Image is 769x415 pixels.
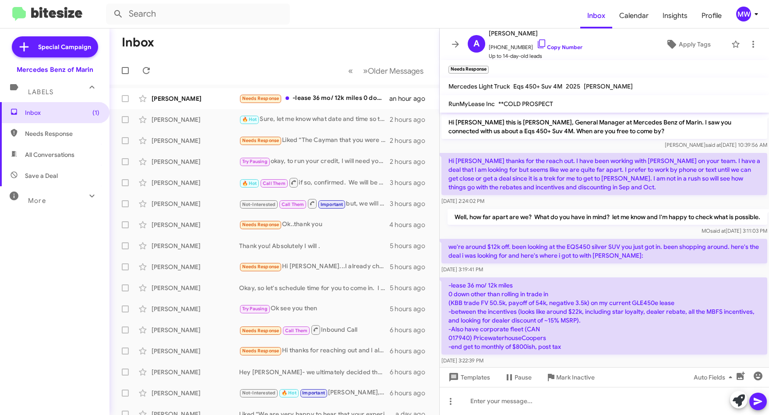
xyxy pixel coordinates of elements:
[489,28,582,39] span: [PERSON_NAME]
[152,368,239,376] div: [PERSON_NAME]
[448,100,495,108] span: RunMyLease Inc
[390,178,432,187] div: 3 hours ago
[28,88,53,96] span: Labels
[25,150,74,159] span: All Conversations
[239,368,390,376] div: Hey [PERSON_NAME]- we ultimately decided the Mercedes GLS won't work for our family. Thanks for t...
[702,227,767,234] span: MO [DATE] 3:11:03 PM
[239,177,390,188] div: if so, confirmed. We will be expecting you at 2pm [DATE]. Thanks.
[239,220,389,230] div: Ok..thank you
[38,43,91,51] span: Special Campaign
[122,35,154,50] h1: Inbox
[441,198,484,204] span: [DATE] 2:24:02 PM
[242,328,279,333] span: Needs Response
[152,115,239,124] div: [PERSON_NAME]
[358,62,429,80] button: Next
[389,220,432,229] div: 4 hours ago
[152,262,239,271] div: [PERSON_NAME]
[239,324,390,335] div: Inbound Call
[242,306,268,312] span: Try Pausing
[17,65,93,74] div: Mercedes Benz of Marin
[152,347,239,355] div: [PERSON_NAME]
[92,108,99,117] span: (1)
[390,284,432,292] div: 5 hours ago
[440,369,497,385] button: Templates
[106,4,290,25] input: Search
[348,65,353,76] span: «
[239,241,390,250] div: Thank you! Absolutely I will .
[343,62,358,80] button: Previous
[556,369,595,385] span: Mark Inactive
[390,241,432,250] div: 5 hours ago
[612,3,656,28] a: Calendar
[736,7,751,21] div: MW
[242,264,279,270] span: Needs Response
[152,241,239,250] div: [PERSON_NAME]
[28,197,46,205] span: More
[390,389,432,397] div: 6 hours ago
[656,3,695,28] a: Insights
[302,390,325,396] span: Important
[729,7,759,21] button: MW
[390,199,432,208] div: 3 hours ago
[447,369,490,385] span: Templates
[473,37,480,51] span: A
[242,348,279,354] span: Needs Response
[390,326,432,334] div: 6 hours ago
[390,157,432,166] div: 2 hours ago
[441,277,767,355] p: -﻿lease 36 mo/ 12k miles ﻿0 down other than rolling in trade in (KBB trade FV 50.5k, payoff of 54...
[152,305,239,313] div: [PERSON_NAME]
[566,82,580,90] span: 2025
[513,82,562,90] span: Eqs 450+ Suv 4M
[648,36,727,52] button: Apply Tags
[665,142,767,148] span: [PERSON_NAME] [DATE] 10:39:56 AM
[282,202,304,207] span: Call Them
[152,199,239,208] div: [PERSON_NAME]
[515,369,532,385] span: Pause
[441,357,483,364] span: [DATE] 3:22:39 PM
[239,93,389,103] div: -﻿lease 36 mo/ 12k miles ﻿0 down other than rolling in trade in (KBB trade FV 50.5k, payoff of 54...
[448,209,767,225] p: Well, how far apart are we? What do you have in mind? let me know and I'm happy to check what is ...
[12,36,98,57] a: Special Campaign
[343,62,429,80] nav: Page navigation example
[489,52,582,60] span: Up to 14-day-old leads
[25,129,99,138] span: Needs Response
[498,100,553,108] span: **COLD PROSPECT
[242,117,257,122] span: 🔥 Hot
[239,156,390,167] div: okay, to run your credit, I will need your social security number, date of birth and full name. I...
[239,135,390,145] div: Liked “The Cayman that you were inquiring about has sold, unfortunately. check out our inventory ...
[441,239,767,263] p: we're around $12k off. been looking at the EQS450 silver SUV you just got in. been shopping aroun...
[242,96,279,101] span: Needs Response
[390,368,432,376] div: 6 hours ago
[242,181,257,186] span: 🔥 Hot
[390,305,432,313] div: 5 hours ago
[263,181,286,186] span: Call Them
[580,3,612,28] a: Inbox
[152,94,239,103] div: [PERSON_NAME]
[390,347,432,355] div: 6 hours ago
[242,390,276,396] span: Not-Interested
[152,157,239,166] div: [PERSON_NAME]
[441,153,767,195] p: Hi [PERSON_NAME] thanks for the reach out. I have been working with [PERSON_NAME] on your team. I...
[239,346,390,356] div: Hi thanks for reaching out and I already took delivery from east bay dealer. 🙏
[706,142,721,148] span: said at
[282,390,296,396] span: 🔥 Hot
[710,227,726,234] span: said at
[441,114,767,139] p: Hi [PERSON_NAME] this is [PERSON_NAME], General Manager at Mercedes Benz of Marin. I saw you conn...
[679,36,711,52] span: Apply Tags
[152,389,239,397] div: [PERSON_NAME]
[239,198,390,209] div: but, we will always recommend you doing it at [GEOGRAPHIC_DATA]
[389,94,432,103] div: an hour ago
[694,369,736,385] span: Auto Fields
[687,369,743,385] button: Auto Fields
[584,82,633,90] span: [PERSON_NAME]
[152,136,239,145] div: [PERSON_NAME]
[390,115,432,124] div: 2 hours ago
[239,262,390,272] div: Hi [PERSON_NAME]...I already checked it out and I'm only interested in an S or GTS, thanks.
[239,114,390,124] div: Sure, let me know what date and time so that I can schedule you for an appointment. That way, som...
[25,108,99,117] span: Inbox
[242,159,268,164] span: Try Pausing
[152,326,239,334] div: [PERSON_NAME]
[368,66,423,76] span: Older Messages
